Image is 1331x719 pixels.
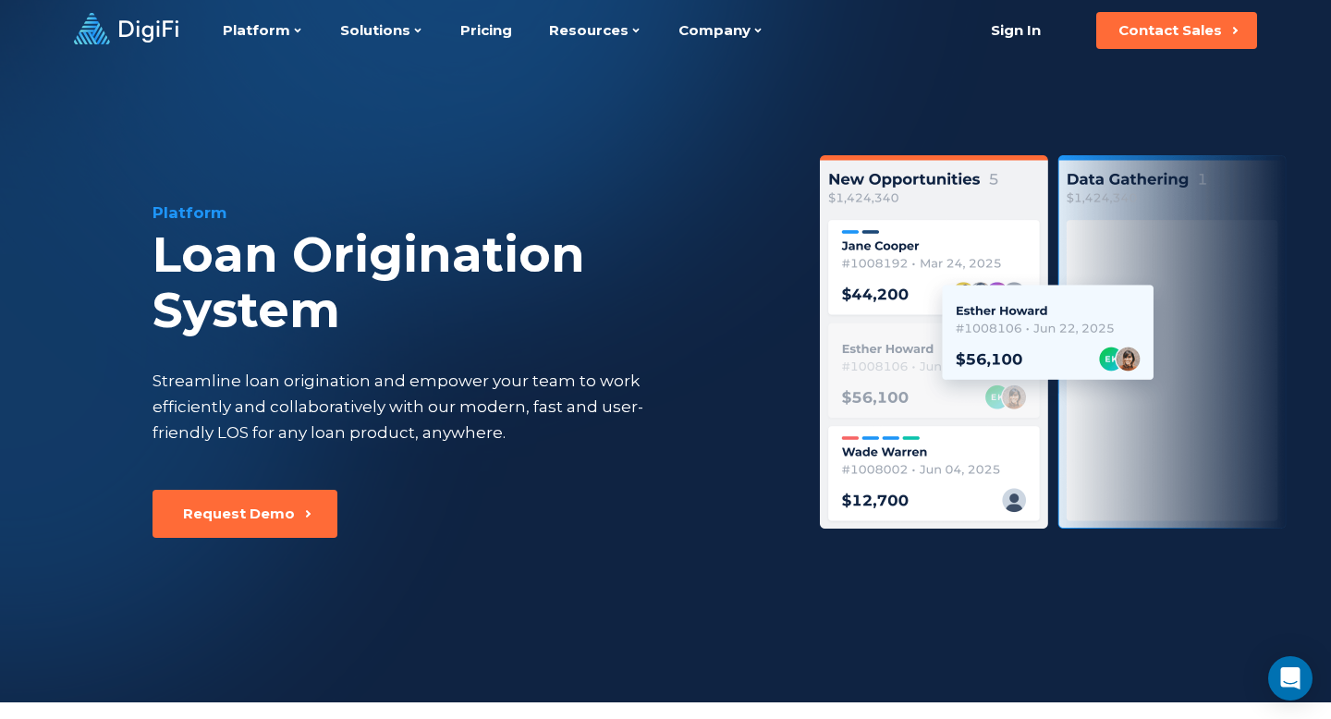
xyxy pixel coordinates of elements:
[1268,656,1313,701] div: Open Intercom Messenger
[153,227,774,338] div: Loan Origination System
[1118,21,1222,40] div: Contact Sales
[153,201,774,224] div: Platform
[153,368,678,445] div: Streamline loan origination and empower your team to work efficiently and collaboratively with ou...
[183,505,295,523] div: Request Demo
[1096,12,1257,49] button: Contact Sales
[968,12,1063,49] a: Sign In
[153,490,337,538] button: Request Demo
